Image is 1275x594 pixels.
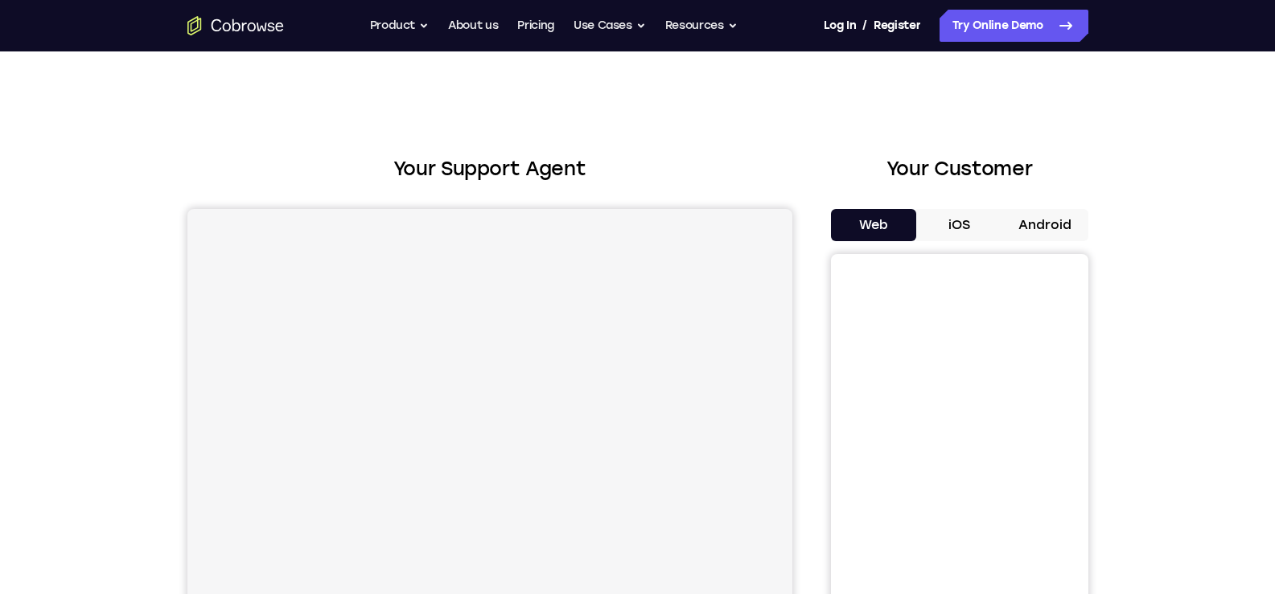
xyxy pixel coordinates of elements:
button: Use Cases [574,10,646,42]
a: Pricing [517,10,554,42]
button: iOS [916,209,1002,241]
a: Try Online Demo [940,10,1088,42]
button: Android [1002,209,1088,241]
button: Web [831,209,917,241]
a: Log In [824,10,856,42]
a: Go to the home page [187,16,284,35]
span: / [862,16,867,35]
a: About us [448,10,498,42]
button: Resources [665,10,738,42]
a: Register [874,10,920,42]
h2: Your Customer [831,154,1088,183]
button: Product [370,10,430,42]
h2: Your Support Agent [187,154,792,183]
